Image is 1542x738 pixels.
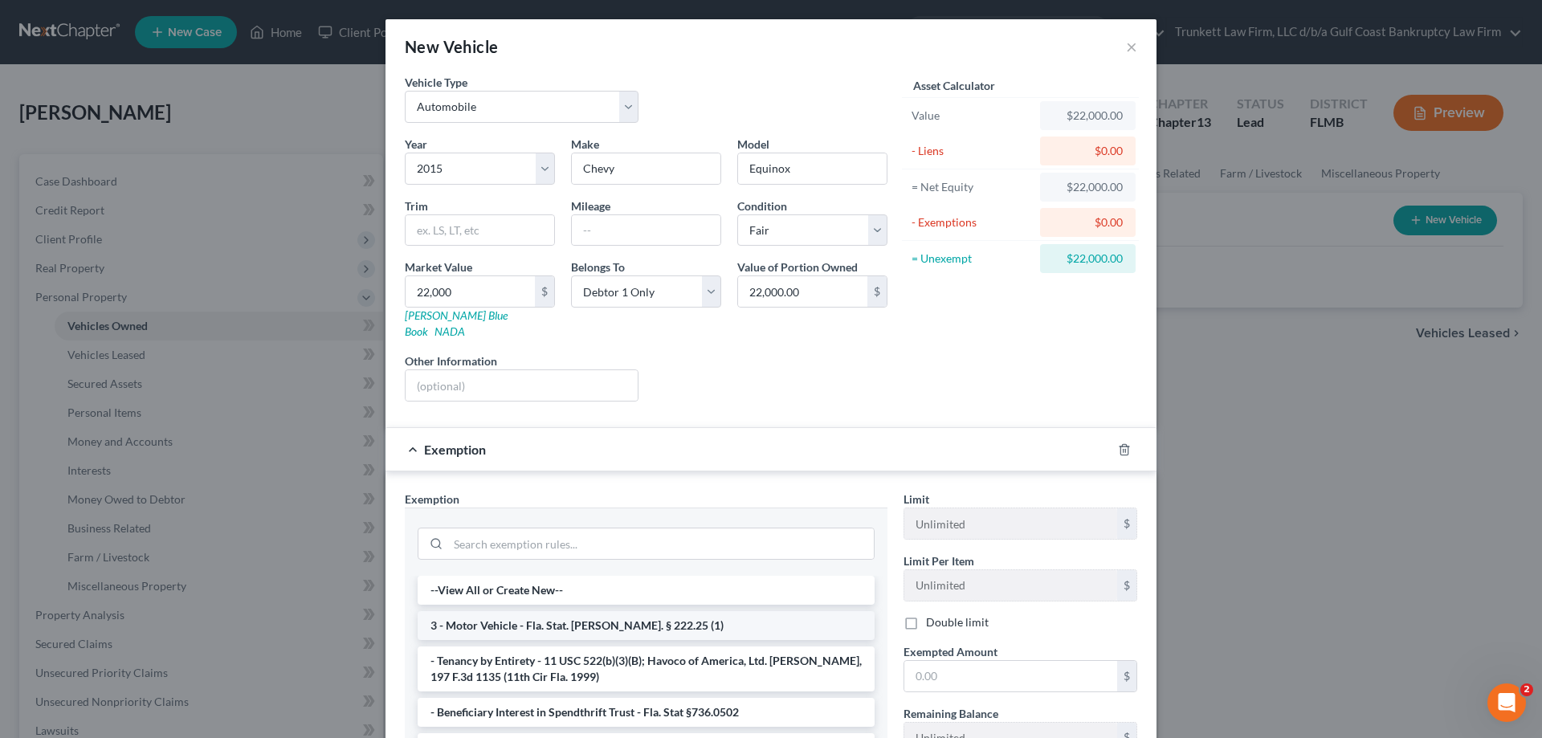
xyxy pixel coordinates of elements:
input: -- [904,508,1117,539]
div: $ [867,276,887,307]
label: Double limit [926,614,989,630]
label: Asset Calculator [913,77,995,94]
label: Condition [737,198,787,214]
div: $ [1117,508,1136,539]
li: - Tenancy by Entirety - 11 USC 522(b)(3)(B); Havoco of America, Ltd. [PERSON_NAME], 197 F.3d 1135... [418,646,875,691]
label: Limit Per Item [904,552,974,569]
label: Other Information [405,353,497,369]
a: NADA [434,324,465,338]
label: Remaining Balance [904,705,998,722]
label: Mileage [571,198,610,214]
li: --View All or Create New-- [418,576,875,605]
li: 3 - Motor Vehicle - Fla. Stat. [PERSON_NAME]. § 222.25 (1) [418,611,875,640]
div: - Liens [912,143,1033,159]
input: -- [904,570,1117,601]
div: $ [535,276,554,307]
input: ex. LS, LT, etc [406,215,554,246]
span: Exempted Amount [904,645,997,658]
input: -- [572,215,720,246]
div: $22,000.00 [1053,108,1123,124]
input: 0.00 [904,661,1117,691]
label: Vehicle Type [405,74,467,91]
div: $0.00 [1053,143,1123,159]
div: New Vehicle [405,35,498,58]
input: ex. Altima [738,153,887,184]
div: = Net Equity [912,179,1033,195]
div: $22,000.00 [1053,179,1123,195]
label: Trim [405,198,428,214]
button: × [1126,37,1137,56]
a: [PERSON_NAME] Blue Book [405,308,508,338]
label: Market Value [405,259,472,275]
span: Make [571,137,599,151]
label: Model [737,136,769,153]
label: Value of Portion Owned [737,259,858,275]
iframe: Intercom live chat [1487,683,1526,722]
input: 0.00 [406,276,535,307]
div: Value [912,108,1033,124]
span: Limit [904,492,929,506]
div: $ [1117,661,1136,691]
span: Belongs To [571,260,625,274]
label: Year [405,136,427,153]
span: Exemption [424,442,486,457]
span: 2 [1520,683,1533,696]
input: ex. Nissan [572,153,720,184]
span: Exemption [405,492,459,506]
div: $ [1117,570,1136,601]
div: = Unexempt [912,251,1033,267]
li: - Beneficiary Interest in Spendthrift Trust - Fla. Stat §736.0502 [418,698,875,727]
input: Search exemption rules... [448,528,874,559]
div: - Exemptions [912,214,1033,230]
input: (optional) [406,370,638,401]
div: $22,000.00 [1053,251,1123,267]
input: 0.00 [738,276,867,307]
div: $0.00 [1053,214,1123,230]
